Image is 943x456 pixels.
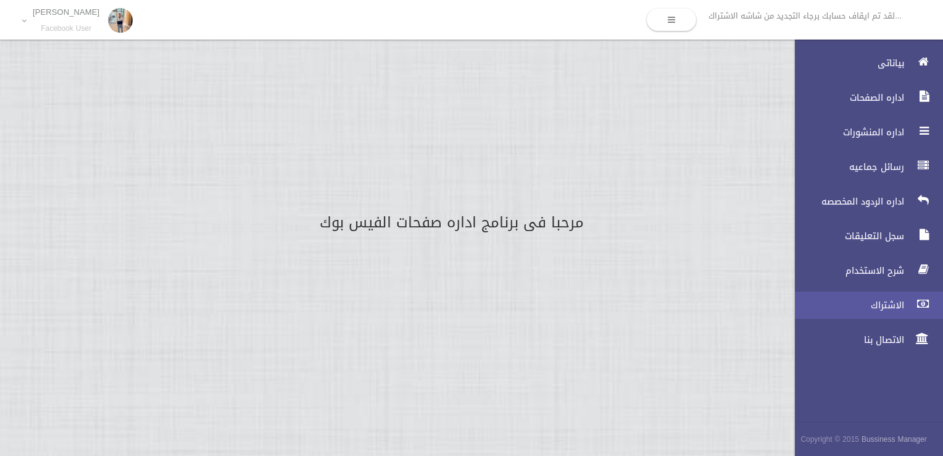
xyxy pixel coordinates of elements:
span: اداره الردود المخصصه [784,195,908,208]
a: سجل التعليقات [784,222,943,250]
span: اداره الصفحات [784,91,908,104]
span: سجل التعليقات [784,230,908,242]
p: [PERSON_NAME] [33,7,99,17]
a: اداره الصفحات [784,84,943,111]
span: Copyright © 2015 [800,433,859,446]
span: اداره المنشورات [784,126,908,138]
a: الاتصال بنا [784,326,943,353]
a: اداره المنشورات [784,119,943,146]
h2: مرحبا فى برنامج اداره صفحات الفيس بوك [15,214,889,230]
span: الاشتراك [784,299,908,311]
small: Facebook User [33,24,99,33]
a: شرح الاستخدام [784,257,943,284]
a: اداره الردود المخصصه [784,188,943,215]
strong: Bussiness Manager [862,433,927,446]
span: بياناتى [784,57,908,69]
a: رسائل جماعيه [784,153,943,180]
span: شرح الاستخدام [784,264,908,277]
span: الاتصال بنا [784,334,908,346]
span: رسائل جماعيه [784,161,908,173]
a: بياناتى [784,49,943,77]
a: الاشتراك [784,292,943,319]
